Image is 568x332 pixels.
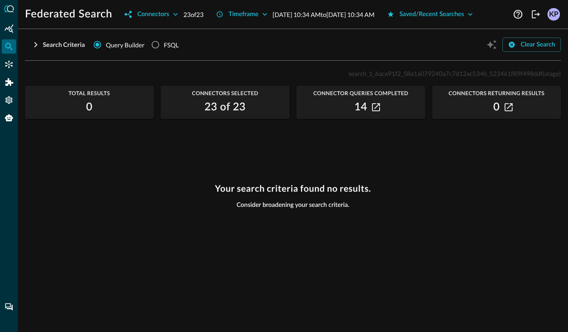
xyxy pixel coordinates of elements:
p: 23 of 23 [184,10,204,19]
span: search_1_6aca91f2_58a1a079240a7c7d12ac534b_523461f89f498ddf [348,70,543,77]
div: Chat [2,300,16,314]
span: Connector Queries Completed [297,90,425,97]
button: Saved/Recent Searches [382,7,479,21]
div: KP [547,8,560,21]
span: (stage) [543,70,561,77]
div: Settings [2,93,16,107]
button: Timeframe [211,7,273,21]
button: Connectors [119,7,183,21]
button: Help [511,7,525,21]
h3: Your search criteria found no results. [215,183,371,194]
button: Search Criteria [25,38,90,52]
h2: 0 [493,100,500,114]
span: Consider broadening your search criteria. [237,201,350,209]
div: FSQL [164,40,179,50]
div: Addons [2,75,17,89]
span: Query Builder [106,40,145,50]
h2: 23 of 23 [205,100,246,114]
h2: 0 [86,100,92,114]
div: Federated Search [2,39,16,54]
div: Query Agent [2,111,16,125]
button: Logout [529,7,543,21]
p: [DATE] 10:34 AM to [DATE] 10:34 AM [273,10,375,19]
span: Total Results [25,90,154,97]
h2: 14 [355,100,368,114]
button: Clear Search [502,38,561,52]
h1: Federated Search [25,7,112,21]
div: Connectors [2,57,16,71]
span: Connectors Selected [161,90,289,97]
div: Summary Insights [2,21,16,36]
span: Connectors Returning Results [432,90,561,97]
